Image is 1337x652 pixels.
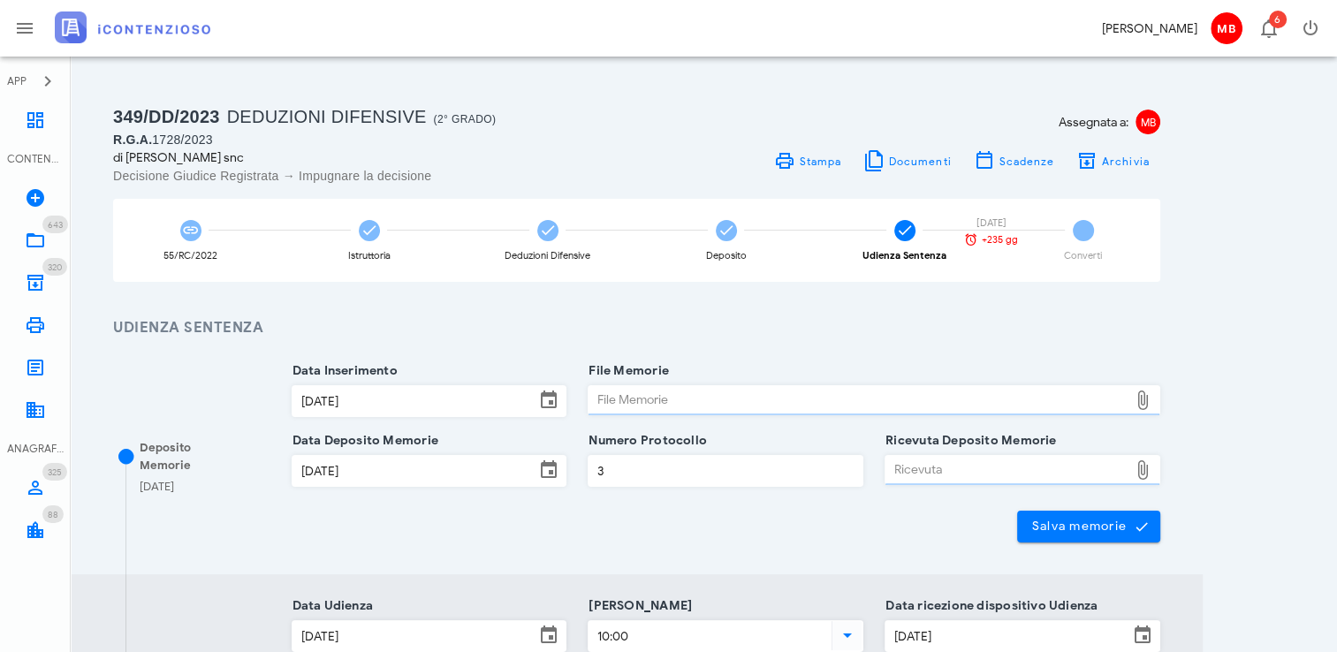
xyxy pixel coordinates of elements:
[287,597,374,615] label: Data Udienza
[42,258,67,276] span: Distintivo
[42,216,68,233] span: Distintivo
[852,148,962,173] button: Documenti
[1136,110,1160,134] span: MB
[163,251,217,261] div: 55/RC/2022
[1065,148,1160,173] button: Archivia
[287,362,398,380] label: Data Inserimento
[862,251,946,261] div: Udienza Sentenza
[1101,155,1150,168] span: Archivia
[982,235,1018,245] span: +235 gg
[885,456,1128,484] div: Ricevuta
[1102,19,1197,38] div: [PERSON_NAME]
[113,131,627,148] div: 1728/2023
[113,107,220,126] span: 349/DD/2023
[1031,519,1147,534] span: Salva memorie
[287,432,438,450] label: Data Deposito Memorie
[706,251,747,261] div: Deposito
[589,386,1128,414] div: File Memorie
[763,148,852,173] a: Stampa
[880,597,1098,615] label: Data ricezione dispositivo Udienza
[888,155,952,168] span: Documenti
[1064,251,1102,261] div: Converti
[583,597,692,615] label: [PERSON_NAME]
[48,262,62,273] span: 320
[113,133,152,147] span: R.G.A.
[880,432,1056,450] label: Ricevuta Deposito Memorie
[42,505,64,523] span: Distintivo
[505,251,590,261] div: Deduzioni Difensive
[55,11,210,43] img: logo-text-2x.png
[140,478,174,496] div: [DATE]
[42,463,67,481] span: Distintivo
[1017,511,1161,542] button: Salva memorie
[1211,12,1242,44] span: MB
[583,432,707,450] label: Numero Protocollo
[1059,113,1128,132] span: Assegnata a:
[798,155,841,168] span: Stampa
[962,148,1066,173] button: Scadenze
[48,219,63,231] span: 643
[113,317,1160,339] h3: Udienza Sentenza
[1204,7,1247,49] button: MB
[589,621,828,651] input: Ora Udienza
[1247,7,1289,49] button: Distintivo
[589,456,862,486] input: Numero Protocollo
[583,362,669,380] label: File Memorie
[434,113,497,125] span: (2° Grado)
[1269,11,1287,28] span: Distintivo
[48,509,58,520] span: 88
[227,107,427,126] span: Deduzioni Difensive
[348,251,391,261] div: Istruttoria
[48,466,62,478] span: 325
[961,218,1022,228] div: [DATE]
[7,441,64,457] div: ANAGRAFICA
[113,167,627,185] div: Decisione Giudice Registrata → Impugnare la decisione
[7,151,64,167] div: CONTENZIOSO
[998,155,1054,168] span: Scadenze
[113,148,627,167] div: di [PERSON_NAME] snc
[1073,220,1094,241] span: 6
[140,439,244,474] div: Deposito Memorie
